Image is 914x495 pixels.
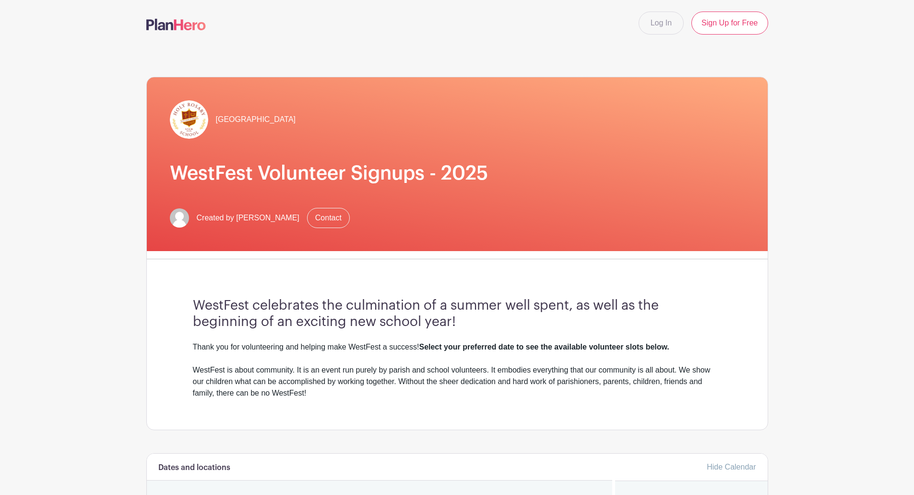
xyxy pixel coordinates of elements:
div: WestFest is about community. It is an event run purely by parish and school volunteers. It embodi... [193,364,722,399]
span: [GEOGRAPHIC_DATA] [216,114,296,125]
img: hr-logo-circle.png [170,100,208,139]
img: default-ce2991bfa6775e67f084385cd625a349d9dcbb7a52a09fb2fda1e96e2d18dcdb.png [170,208,189,228]
a: Sign Up for Free [691,12,768,35]
h1: WestFest Volunteer Signups - 2025 [170,162,745,185]
h3: WestFest celebrates the culmination of a summer well spent, as well as the beginning of an exciti... [193,298,722,330]
a: Contact [307,208,350,228]
div: Thank you for volunteering and helping make WestFest a success! [193,341,722,353]
a: Hide Calendar [707,463,756,471]
img: logo-507f7623f17ff9eddc593b1ce0a138ce2505c220e1c5a4e2b4648c50719b7d32.svg [146,19,206,30]
span: Created by [PERSON_NAME] [197,212,299,224]
h6: Dates and locations [158,463,230,472]
a: Log In [639,12,684,35]
strong: Select your preferred date to see the available volunteer slots below. [419,343,669,351]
